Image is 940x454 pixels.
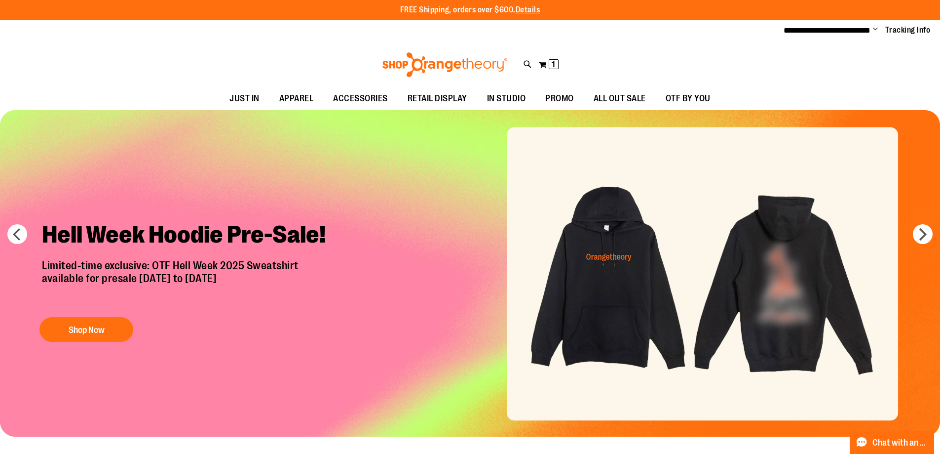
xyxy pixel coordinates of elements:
[400,4,540,16] p: FREE Shipping, orders over $600.
[7,224,27,244] button: prev
[487,87,526,110] span: IN STUDIO
[873,25,878,35] button: Account menu
[35,259,343,308] p: Limited-time exclusive: OTF Hell Week 2025 Sweatshirt available for presale [DATE] to [DATE]
[516,5,540,14] a: Details
[39,317,133,342] button: Shop Now
[913,224,933,244] button: next
[594,87,646,110] span: ALL OUT SALE
[333,87,388,110] span: ACCESSORIES
[381,52,509,77] img: Shop Orangetheory
[545,87,574,110] span: PROMO
[229,87,260,110] span: JUST IN
[872,438,928,448] span: Chat with an Expert
[279,87,314,110] span: APPAREL
[885,25,931,36] a: Tracking Info
[35,212,343,347] a: Hell Week Hoodie Pre-Sale! Limited-time exclusive: OTF Hell Week 2025 Sweatshirtavailable for pre...
[35,212,343,259] h2: Hell Week Hoodie Pre-Sale!
[552,59,555,69] span: 1
[408,87,467,110] span: RETAIL DISPLAY
[666,87,711,110] span: OTF BY YOU
[850,431,935,454] button: Chat with an Expert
